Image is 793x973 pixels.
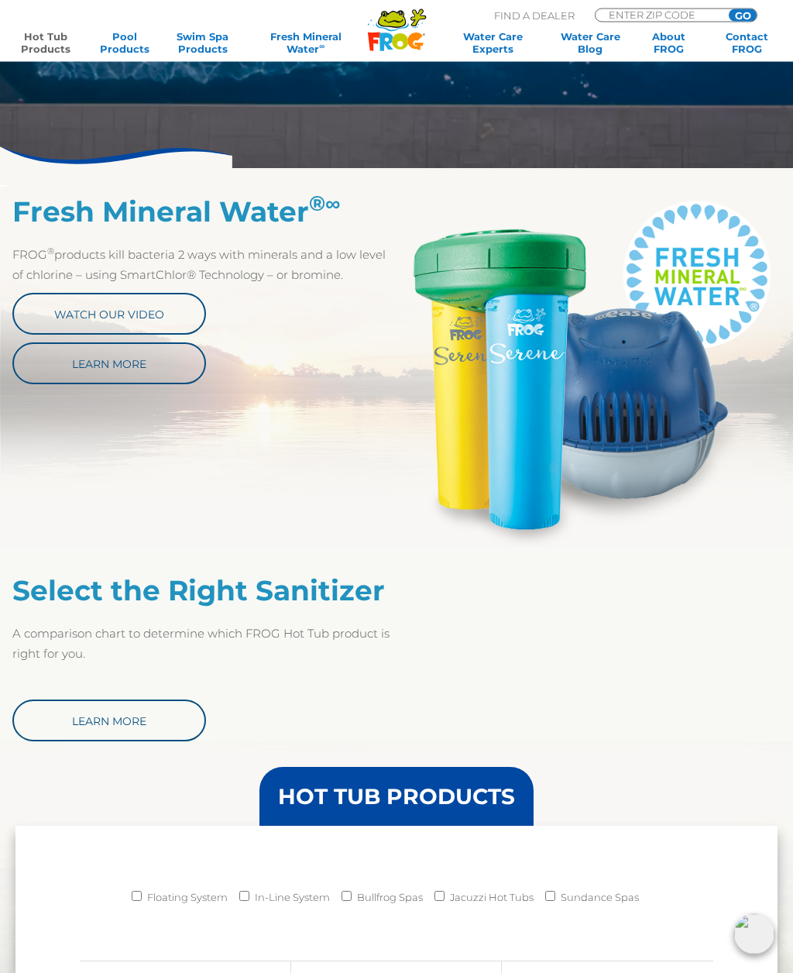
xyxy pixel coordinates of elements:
a: Learn More [12,343,206,385]
input: GO [729,9,757,22]
p: FROG products kill bacteria 2 ways with minerals and a low level of chlorine – using SmartChlor® ... [12,246,396,286]
label: Sundance Spas [561,885,639,911]
a: PoolProducts [94,30,155,55]
em: ∞ [325,191,340,217]
a: Fresh MineralWater∞ [251,30,361,55]
a: Hot TubProducts [15,30,77,55]
p: A comparison chart to determine which FROG Hot Tub product is right for you. [12,624,396,665]
label: Bullfrog Spas [357,885,423,911]
a: Swim SpaProducts [172,30,233,55]
h2: Fresh Mineral Water [12,196,396,229]
h3: HOT TUB PRODUCTS [278,786,515,808]
label: In-Line System [255,885,330,911]
a: Learn More [12,700,206,742]
label: Jacuzzi Hot Tubs [450,885,534,911]
a: ContactFROG [716,30,778,55]
label: Floating System [147,885,228,911]
img: Serene_@ease_FMW [396,196,781,548]
sup: ∞ [319,42,324,50]
a: Watch Our Video [12,294,206,335]
h2: Select the Right Sanitizer [12,575,396,608]
a: Water CareExperts [444,30,542,55]
a: AboutFROG [638,30,699,55]
a: Water CareBlog [560,30,621,55]
sup: ® [309,191,340,217]
input: Zip Code Form [607,9,712,20]
sup: ® [47,246,54,257]
img: openIcon [734,914,774,954]
p: Find A Dealer [494,9,575,22]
